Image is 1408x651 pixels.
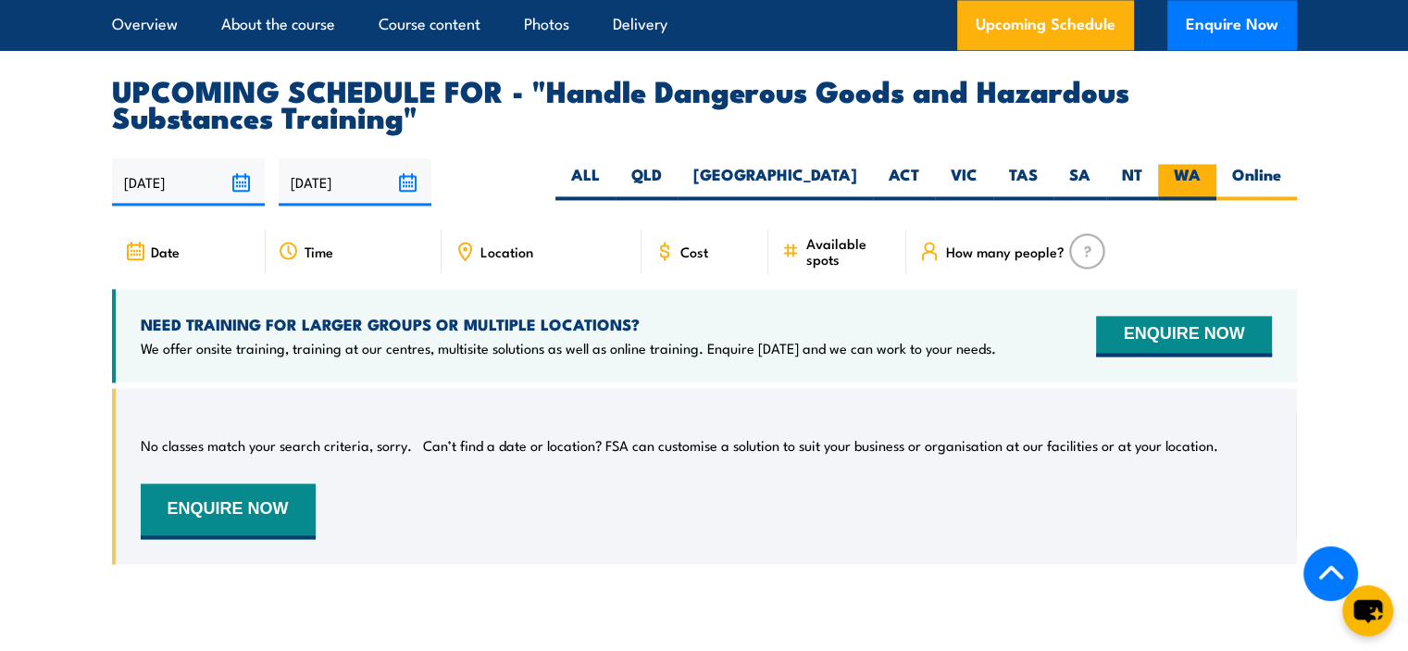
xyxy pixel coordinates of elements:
label: TAS [993,164,1053,200]
label: ACT [873,164,935,200]
h4: NEED TRAINING FOR LARGER GROUPS OR MULTIPLE LOCATIONS? [141,314,996,334]
label: SA [1053,164,1106,200]
input: To date [279,158,431,206]
label: Online [1216,164,1297,200]
label: QLD [616,164,678,200]
button: ENQUIRE NOW [1096,316,1271,357]
label: [GEOGRAPHIC_DATA] [678,164,873,200]
p: We offer onsite training, training at our centres, multisite solutions as well as online training... [141,339,996,357]
button: chat-button [1342,585,1393,636]
span: Time [305,244,333,259]
span: How many people? [945,244,1064,259]
span: Cost [680,244,708,259]
label: NT [1106,164,1158,200]
input: From date [112,158,265,206]
span: Date [151,244,180,259]
label: WA [1158,164,1216,200]
p: No classes match your search criteria, sorry. [141,436,412,455]
span: Available spots [805,235,893,267]
label: VIC [935,164,993,200]
button: ENQUIRE NOW [141,483,316,539]
label: ALL [555,164,616,200]
span: Location [480,244,533,259]
h2: UPCOMING SCHEDULE FOR - "Handle Dangerous Goods and Hazardous Substances Training" [112,77,1297,129]
p: Can’t find a date or location? FSA can customise a solution to suit your business or organisation... [423,436,1218,455]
